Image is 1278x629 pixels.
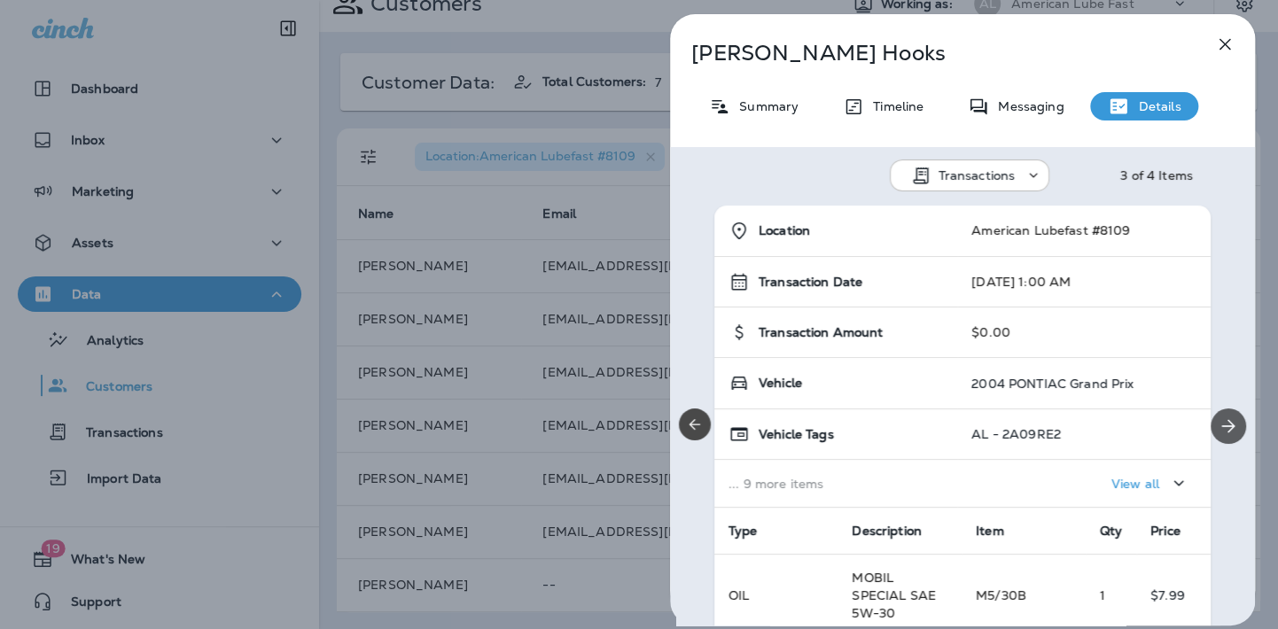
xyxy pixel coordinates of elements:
[957,206,1211,257] td: American Lubefast #8109
[1129,99,1181,113] p: Details
[759,427,834,442] span: Vehicle Tags
[1100,523,1122,539] span: Qty
[971,427,1061,441] p: AL - 2A09RE2
[976,523,1004,539] span: Item
[852,570,936,621] span: MOBIL SPECIAL SAE 5W-30
[759,223,810,238] span: Location
[1150,588,1196,602] p: $7.99
[1120,168,1193,182] div: 3 of 4 Items
[729,523,758,539] span: Type
[691,41,1175,66] p: [PERSON_NAME] Hooks
[759,325,884,340] span: Transaction Amount
[1150,523,1181,539] span: Price
[759,376,802,391] span: Vehicle
[971,377,1134,391] p: 2004 PONTIAC Grand Prix
[729,587,749,603] span: OIL
[957,257,1211,307] td: [DATE] 1:00 AM
[1104,467,1196,500] button: View all
[730,99,799,113] p: Summary
[1111,477,1159,491] p: View all
[989,99,1064,113] p: Messaging
[939,168,1016,182] p: Transactions
[852,523,922,539] span: Description
[1211,408,1246,444] button: Next
[864,99,923,113] p: Timeline
[1100,587,1105,603] span: 1
[679,408,711,440] button: Previous
[976,587,1026,603] span: M5/30B
[759,275,862,290] span: Transaction Date
[957,307,1211,358] td: $0.00
[729,477,943,491] p: ... 9 more items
